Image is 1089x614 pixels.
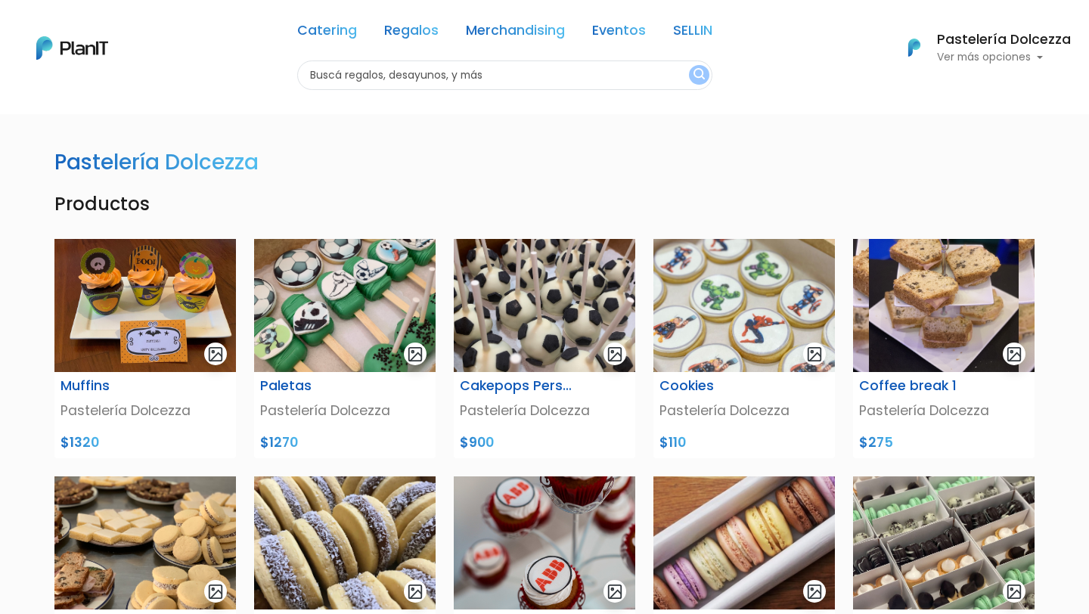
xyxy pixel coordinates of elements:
input: Buscá regalos, desayunos, y más [297,60,712,90]
p: Pastelería Dolcezza [60,401,230,420]
img: WhatsApp_Image_2022-08-24_at_13.22.48.jpeg [853,476,1035,609]
img: WhatsApp_Image_2024-02-22_at_14.40.03__1_.jpeg [653,239,835,372]
img: gallery-light [1006,346,1023,363]
img: gallery-light [207,346,225,363]
p: Pastelería Dolcezza [859,401,1028,420]
h6: Paletas [260,378,373,394]
a: Catering [297,24,357,42]
span: $110 [659,433,686,451]
a: gallery-light Cakepops Personalizados Pastelería Dolcezza $900 [445,239,644,458]
img: gallery-light [806,346,824,363]
button: PlanIt Logo Pastelería Dolcezza Ver más opciones [889,28,1071,67]
p: Pastelería Dolcezza [659,401,829,420]
img: Dulces_personalizados.jpg [454,476,635,609]
a: gallery-light Cookies Pastelería Dolcezza $110 [644,239,844,458]
img: gallery-light [1006,583,1023,600]
img: portada2.jpg [653,476,835,609]
span: $1320 [60,433,99,451]
a: Eventos [592,24,646,42]
img: 4b60dcf9-0620-44ed-8939-76d5ce610735.jpeg [54,239,236,372]
a: Regalos [384,24,439,42]
img: gallery-light [607,346,624,363]
a: gallery-light Coffee break 1 Pastelería Dolcezza $275 [844,239,1044,458]
h6: Cakepops Personalizados [460,378,572,394]
img: gallery-light [806,583,824,600]
img: gallery-light [407,346,424,363]
img: gallery-light [407,583,424,600]
a: gallery-light Paletas Pastelería Dolcezza $1270 [245,239,445,458]
img: img-2155__1_.jpg [853,239,1035,372]
h4: Productos [45,194,1044,216]
h6: Muffins [60,378,173,394]
p: Pastelería Dolcezza [260,401,430,420]
img: img-8514.jpeg [454,239,635,372]
span: $275 [859,433,893,451]
img: gallery-light [207,583,225,600]
h6: Coffee break 1 [859,378,972,394]
img: img-6385__1_.jpeg [54,476,236,609]
img: PlanIt Logo [36,36,108,60]
span: $1270 [260,433,298,451]
a: Merchandising [466,24,565,42]
img: PlanIt Logo [898,31,931,64]
h6: Pastelería Dolcezza [937,33,1071,47]
a: gallery-light Muffins Pastelería Dolcezza $1320 [45,239,245,458]
img: img-8557__1_.jpeg [254,476,436,609]
h6: Cookies [659,378,772,394]
h3: Pastelería Dolcezza [54,150,259,175]
p: Ver más opciones [937,52,1071,63]
a: SELLIN [673,24,712,42]
p: Pastelería Dolcezza [460,401,629,420]
img: gallery-light [607,583,624,600]
img: search_button-432b6d5273f82d61273b3651a40e1bd1b912527efae98b1b7a1b2c0702e16a8d.svg [693,68,705,82]
img: img-8170__1_.jpeg [254,239,436,372]
span: $900 [460,433,494,451]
